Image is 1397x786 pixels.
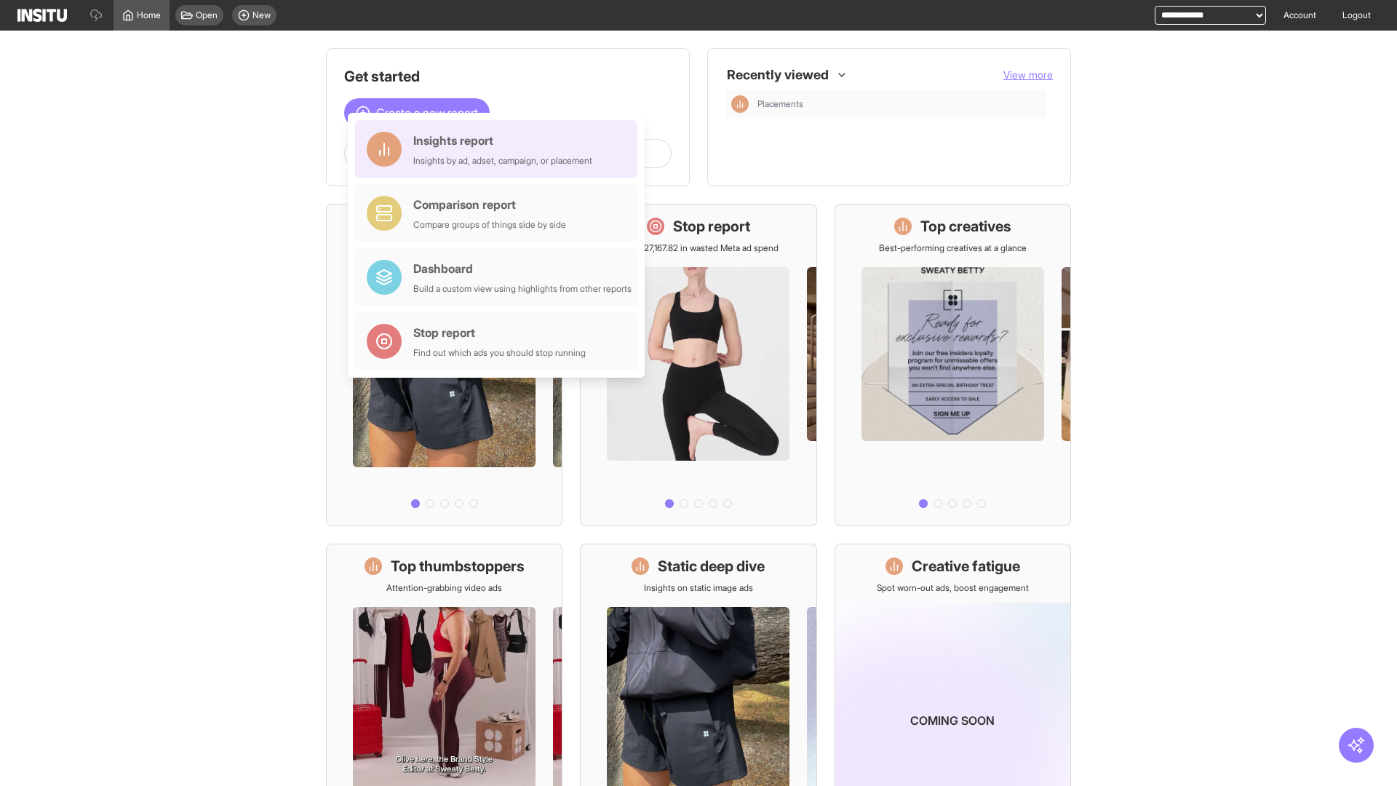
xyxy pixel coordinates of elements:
[326,204,562,526] a: What's live nowSee all active ads instantly
[757,98,803,110] span: Placements
[920,216,1011,237] h1: Top creatives
[644,582,753,594] p: Insights on static image ads
[413,132,592,149] div: Insights report
[344,66,672,87] h1: Get started
[196,9,218,21] span: Open
[386,582,502,594] p: Attention-grabbing video ads
[413,347,586,359] div: Find out which ads you should stop running
[413,324,586,341] div: Stop report
[17,9,67,22] img: Logo
[673,216,750,237] h1: Stop report
[1003,68,1053,82] button: View more
[344,98,490,127] button: Create a new report
[413,283,632,295] div: Build a custom view using highlights from other reports
[413,196,566,213] div: Comparison report
[757,98,1041,110] span: Placements
[618,242,779,254] p: Save £27,167.82 in wasted Meta ad spend
[252,9,271,21] span: New
[879,242,1027,254] p: Best-performing creatives at a glance
[1003,68,1053,81] span: View more
[376,104,478,122] span: Create a new report
[413,260,632,277] div: Dashboard
[413,155,592,167] div: Insights by ad, adset, campaign, or placement
[391,556,525,576] h1: Top thumbstoppers
[413,219,566,231] div: Compare groups of things side by side
[835,204,1071,526] a: Top creativesBest-performing creatives at a glance
[137,9,161,21] span: Home
[658,556,765,576] h1: Static deep dive
[731,95,749,113] div: Insights
[580,204,816,526] a: Stop reportSave £27,167.82 in wasted Meta ad spend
